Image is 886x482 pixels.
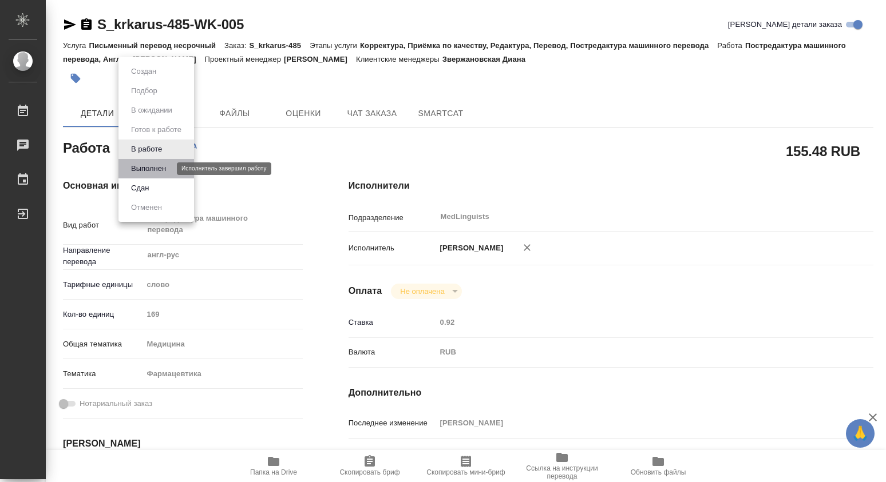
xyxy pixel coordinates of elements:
[128,65,160,78] button: Создан
[128,104,176,117] button: В ожидании
[128,182,152,194] button: Сдан
[128,162,169,175] button: Выполнен
[128,143,165,156] button: В работе
[128,201,165,214] button: Отменен
[128,85,161,97] button: Подбор
[128,124,185,136] button: Готов к работе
